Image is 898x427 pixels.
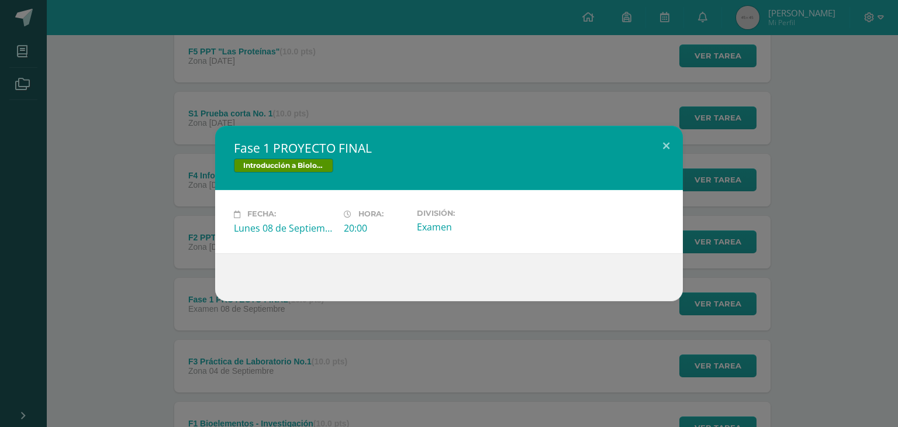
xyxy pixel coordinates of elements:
[234,222,334,235] div: Lunes 08 de Septiembre
[417,209,517,218] label: División:
[650,126,683,166] button: Close (Esc)
[358,210,384,219] span: Hora:
[344,222,407,235] div: 20:00
[234,159,333,173] span: Introducción a Biología
[234,140,664,156] h2: Fase 1 PROYECTO FINAL
[417,221,517,233] div: Examen
[247,210,276,219] span: Fecha:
